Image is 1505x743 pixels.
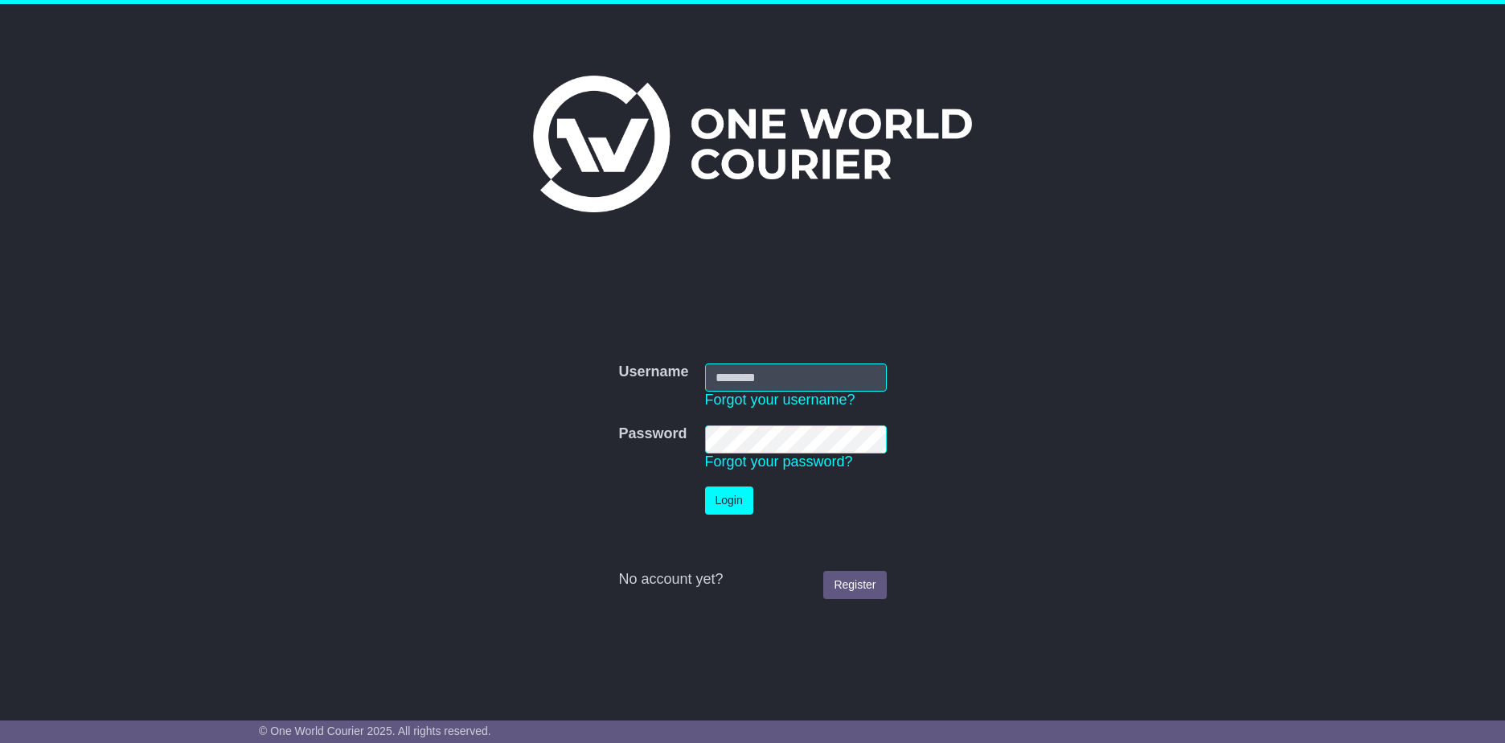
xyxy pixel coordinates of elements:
img: One World [533,76,972,212]
span: © One World Courier 2025. All rights reserved. [259,725,491,737]
div: No account yet? [618,571,886,589]
label: Password [618,425,687,443]
a: Forgot your username? [705,392,855,408]
a: Register [823,571,886,599]
label: Username [618,363,688,381]
button: Login [705,486,753,515]
a: Forgot your password? [705,454,853,470]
